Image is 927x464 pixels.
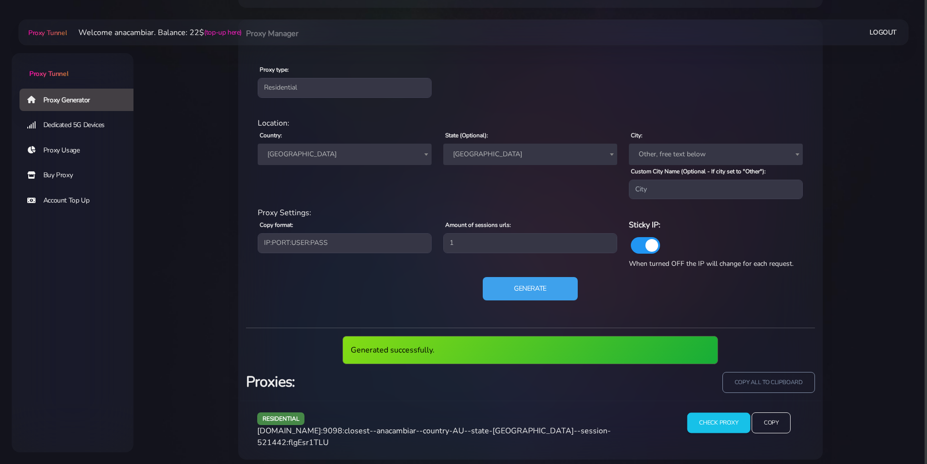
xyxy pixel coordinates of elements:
span: Australia [258,144,432,165]
label: City: [631,131,643,140]
label: Custom City Name (Optional - If city set to "Other"): [631,167,766,176]
a: Dedicated 5G Devices [19,114,141,136]
input: copy all to clipboard [722,372,815,393]
a: Proxy Tunnel [12,53,133,79]
label: Copy format: [260,221,293,229]
label: State (Optional): [445,131,488,140]
span: residential [257,412,305,425]
h3: Proxies: [246,372,525,392]
a: Proxy Usage [19,139,141,162]
div: Location: [252,117,809,129]
li: Welcome anacambiar. Balance: 22$ [67,27,242,38]
span: Proxy Tunnel [28,28,67,37]
input: Check Proxy [687,413,750,433]
a: Buy Proxy [19,164,141,186]
a: Logout [870,23,897,41]
a: (top-up here) [204,27,242,37]
iframe: Webchat Widget [880,417,915,452]
a: Proxy Tunnel [26,25,67,40]
span: [DOMAIN_NAME]:9098:closest--anacambiar--country-AU--state-[GEOGRAPHIC_DATA]--session-521442:flgEs... [257,426,611,448]
button: Generate [483,277,578,300]
span: When turned OFF the IP will change for each request. [629,259,794,268]
a: Account Top Up [19,189,141,212]
span: Tasmania [443,144,617,165]
span: Proxy Tunnel [29,69,68,78]
div: Generated successfully. [342,336,718,364]
span: Tasmania [449,148,611,161]
h6: Sticky IP: [629,219,803,231]
div: Proxy Settings: [252,207,809,219]
label: Proxy type: [260,65,289,74]
a: Proxy Generator [19,89,141,111]
span: Other, free text below [635,148,797,161]
label: Amount of sessions urls: [445,221,511,229]
span: Australia [264,148,426,161]
label: Country: [260,131,282,140]
input: Copy [752,412,791,433]
input: City [629,180,803,199]
span: Other, free text below [629,144,803,165]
